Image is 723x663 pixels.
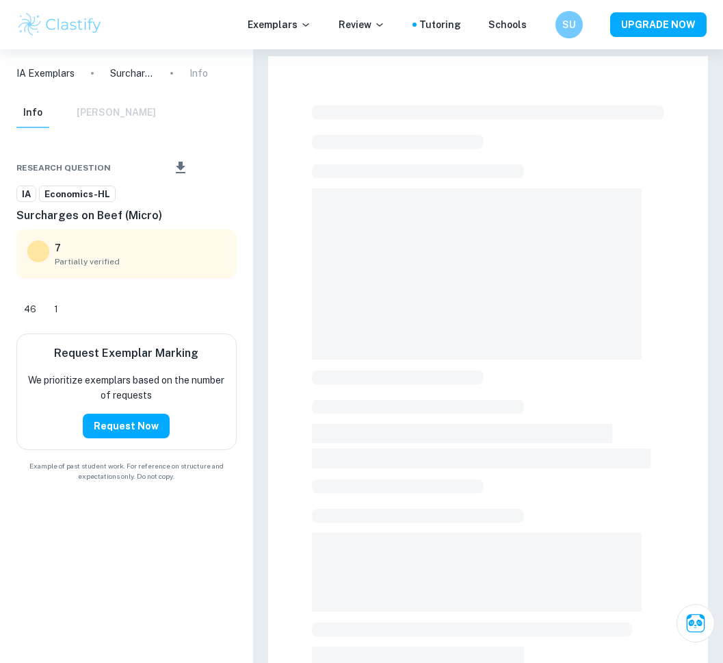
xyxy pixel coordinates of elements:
button: Info [16,98,49,128]
p: Exemplars [248,17,311,32]
button: Help and Feedback [538,21,544,28]
div: Report issue [226,160,237,176]
h6: Request Exemplar Marking [54,345,198,362]
a: IA [16,186,36,203]
span: Research question [16,162,111,174]
span: Economics-HL [40,188,115,201]
div: Share [139,160,150,176]
span: 46 [16,303,44,316]
p: Info [189,66,208,81]
p: Surcharges on Beef (Micro) [110,66,154,81]
a: Tutoring [419,17,461,32]
p: We prioritize exemplars based on the number of requests [28,373,225,403]
h6: Surcharges on Beef (Micro) [16,208,237,224]
span: IA [17,188,36,201]
a: IA Exemplars [16,66,75,81]
button: SU [555,11,583,38]
p: 7 [55,240,61,255]
button: Request Now [83,414,170,438]
h6: SU [562,17,577,32]
div: Like [16,298,44,320]
p: Review [339,17,385,32]
span: Example of past student work. For reference on structure and expectations only. Do not copy. [16,461,237,481]
div: Bookmark [212,160,223,176]
div: Download [153,150,209,186]
div: Dislike [47,298,66,320]
button: Ask Clai [676,604,715,642]
img: Clastify logo [16,11,103,38]
button: UPGRADE NOW [610,12,707,37]
a: Schools [488,17,527,32]
span: Partially verified [55,255,226,268]
a: Economics-HL [39,186,116,203]
span: 1 [47,303,66,316]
